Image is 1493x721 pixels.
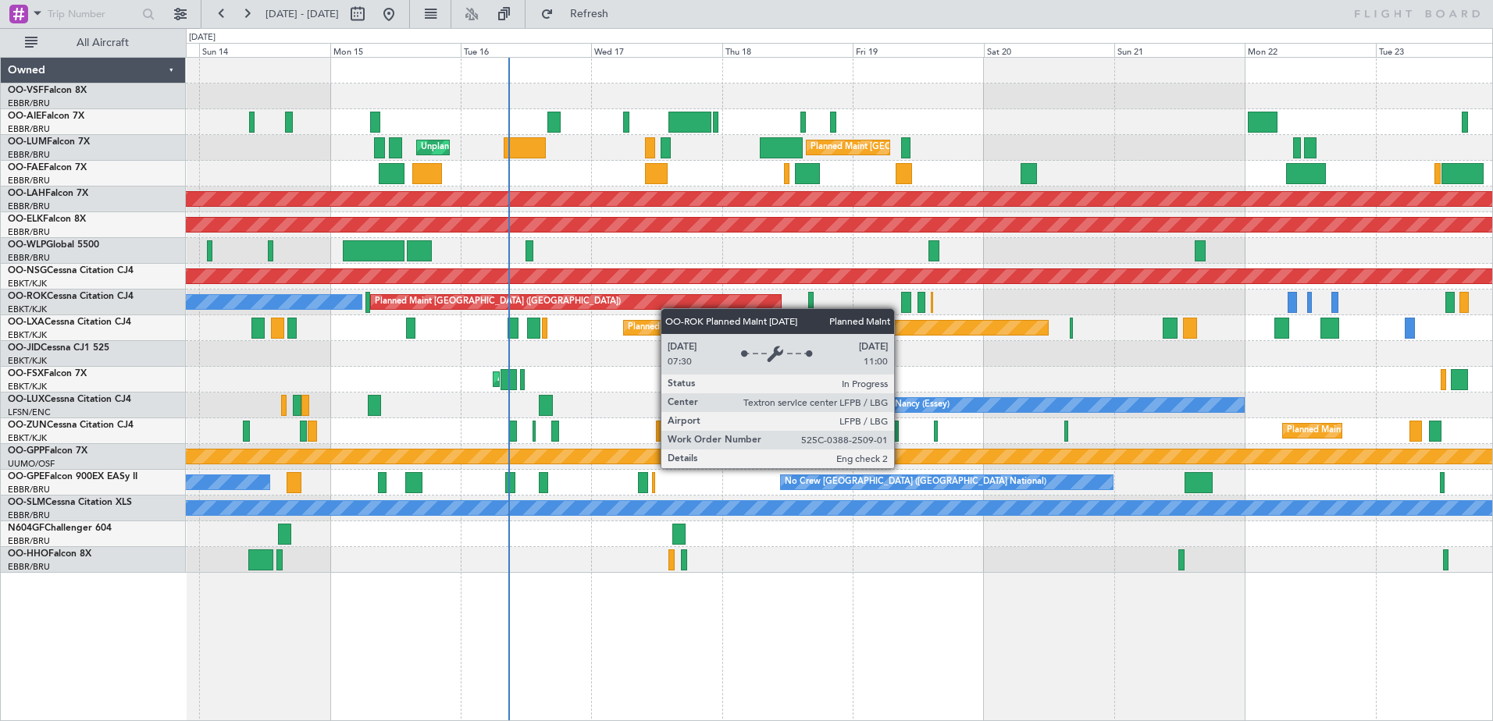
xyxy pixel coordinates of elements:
span: OO-HHO [8,549,48,559]
span: OO-GPE [8,472,45,481]
button: Refresh [533,2,627,27]
a: OO-GPEFalcon 900EX EASy II [8,472,137,481]
a: OO-VSFFalcon 8X [8,86,87,95]
a: OO-LUXCessna Citation CJ4 [8,395,131,404]
span: OO-ZUN [8,421,47,430]
a: EBKT/KJK [8,329,47,341]
button: All Aircraft [17,30,169,55]
a: EBBR/BRU [8,201,50,212]
div: Thu 18 [722,43,853,57]
div: Fri 19 [853,43,983,57]
div: Planned Maint Kortrijk-[GEOGRAPHIC_DATA] [1287,419,1469,442]
a: EBBR/BRU [8,226,50,238]
a: OO-JIDCessna CJ1 525 [8,343,109,353]
span: OO-ROK [8,292,47,301]
div: Tue 16 [461,43,591,57]
span: OO-SLM [8,498,45,507]
div: AOG Maint Kortrijk-[GEOGRAPHIC_DATA] [497,368,668,391]
a: OO-ELKFalcon 8X [8,215,86,224]
span: OO-AIE [8,112,41,121]
div: Mon 22 [1245,43,1375,57]
span: OO-GPP [8,446,45,456]
span: OO-LAH [8,189,45,198]
div: Sun 21 [1114,43,1245,57]
a: EBBR/BRU [8,535,50,547]
a: EBBR/BRU [8,252,50,264]
span: OO-LUM [8,137,47,147]
a: EBKT/KJK [8,304,47,315]
a: EBBR/BRU [8,510,50,521]
a: EBBR/BRU [8,123,50,135]
span: OO-LXA [8,318,45,327]
a: OO-LUMFalcon 7X [8,137,90,147]
a: EBKT/KJK [8,381,47,392]
span: OO-VSF [8,86,44,95]
a: OO-WLPGlobal 5500 [8,240,99,250]
a: EBBR/BRU [8,561,50,573]
a: OO-LAHFalcon 7X [8,189,88,198]
a: N604GFChallenger 604 [8,524,112,533]
a: OO-GPPFalcon 7X [8,446,87,456]
a: OO-FAEFalcon 7X [8,163,87,172]
div: Unplanned Maint [GEOGRAPHIC_DATA] ([GEOGRAPHIC_DATA] National) [421,136,714,159]
a: OO-LXACessna Citation CJ4 [8,318,131,327]
div: No Crew [GEOGRAPHIC_DATA] ([GEOGRAPHIC_DATA] National) [785,471,1046,494]
a: OO-ZUNCessna Citation CJ4 [8,421,134,430]
a: OO-HHOFalcon 8X [8,549,91,559]
a: OO-ROKCessna Citation CJ4 [8,292,134,301]
a: EBBR/BRU [8,98,50,109]
a: EBKT/KJK [8,355,47,367]
span: N604GF [8,524,45,533]
a: OO-NSGCessna Citation CJ4 [8,266,134,275]
a: LFSN/ENC [8,407,51,418]
a: EBBR/BRU [8,484,50,495]
div: Planned Maint [GEOGRAPHIC_DATA] ([GEOGRAPHIC_DATA]) [375,290,621,314]
input: Trip Number [48,2,137,26]
span: [DATE] - [DATE] [265,7,339,21]
div: Wed 17 [591,43,722,57]
span: Refresh [557,9,622,20]
div: Sun 14 [199,43,330,57]
a: EBBR/BRU [8,149,50,161]
a: EBKT/KJK [8,278,47,289]
span: OO-ELK [8,215,43,224]
div: Planned Maint [GEOGRAPHIC_DATA] ([GEOGRAPHIC_DATA] National) [811,136,1093,159]
div: No Crew Nancy (Essey) [857,393,950,417]
a: UUMO/OSF [8,458,55,470]
div: [DATE] [189,31,216,44]
div: Mon 15 [330,43,461,57]
span: OO-FAE [8,163,44,172]
div: Sat 20 [984,43,1114,57]
a: EBKT/KJK [8,432,47,444]
span: OO-JID [8,343,41,353]
a: OO-FSXFalcon 7X [8,369,87,378]
a: OO-AIEFalcon 7X [8,112,84,121]
span: OO-WLP [8,240,46,250]
a: EBBR/BRU [8,175,50,186]
span: OO-FSX [8,369,44,378]
a: OO-SLMCessna Citation XLS [8,498,132,507]
div: Planned Maint [GEOGRAPHIC_DATA] ([GEOGRAPHIC_DATA]) [628,316,874,339]
span: OO-NSG [8,266,47,275]
span: OO-LUX [8,395,45,404]
span: All Aircraft [41,37,165,48]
